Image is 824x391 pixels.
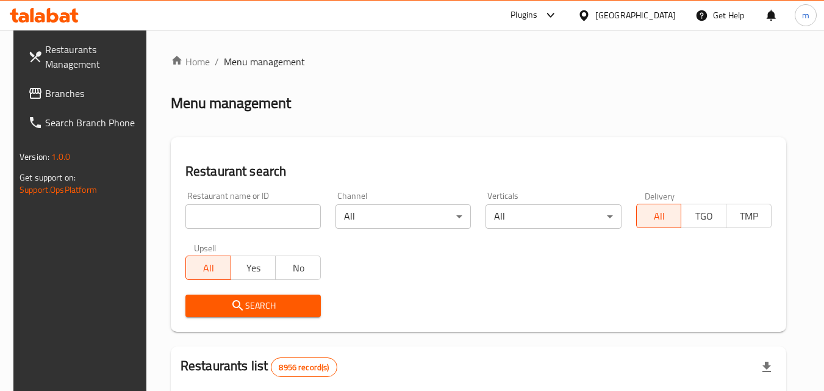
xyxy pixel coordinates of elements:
span: 8956 record(s) [271,362,336,373]
a: Search Branch Phone [18,108,151,137]
h2: Restaurants list [181,357,337,377]
button: All [636,204,682,228]
span: 1.0.0 [51,149,70,165]
span: m [802,9,809,22]
a: Support.OpsPlatform [20,182,97,198]
span: Yes [236,259,271,277]
a: Home [171,54,210,69]
span: No [281,259,316,277]
h2: Menu management [171,93,291,113]
label: Delivery [645,192,675,200]
span: Restaurants Management [45,42,142,71]
span: TGO [686,207,722,225]
button: All [185,256,231,280]
h2: Restaurant search [185,162,772,181]
nav: breadcrumb [171,54,786,69]
a: Branches [18,79,151,108]
span: All [642,207,677,225]
span: Get support on: [20,170,76,185]
button: No [275,256,321,280]
span: Menu management [224,54,305,69]
button: Search [185,295,321,317]
label: Upsell [194,243,217,252]
span: Version: [20,149,49,165]
span: Search [195,298,311,314]
div: All [335,204,471,229]
span: Branches [45,86,142,101]
span: Search Branch Phone [45,115,142,130]
span: All [191,259,226,277]
button: TGO [681,204,726,228]
div: Total records count [271,357,337,377]
input: Search for restaurant name or ID.. [185,204,321,229]
div: [GEOGRAPHIC_DATA] [595,9,676,22]
div: Plugins [511,8,537,23]
a: Restaurants Management [18,35,151,79]
button: Yes [231,256,276,280]
li: / [215,54,219,69]
div: All [485,204,621,229]
button: TMP [726,204,772,228]
div: Export file [752,353,781,382]
span: TMP [731,207,767,225]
